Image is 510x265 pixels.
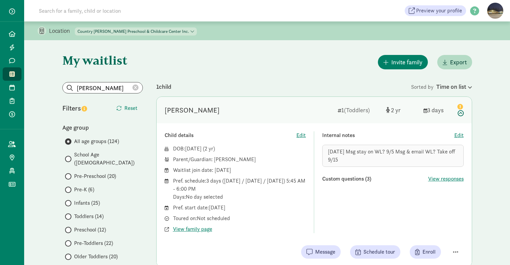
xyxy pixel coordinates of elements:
div: [object Object] [386,106,418,115]
span: [DATE] Msg stay on WL? 9/5 Msg & email WL? Take off 9/15 [328,148,455,163]
div: Waitlist join date: [DATE] [173,166,306,174]
div: Toured on: Not scheduled [173,214,306,222]
span: 2 [391,106,401,114]
iframe: Chat Widget [476,233,510,265]
div: Time on list [436,82,472,91]
span: Message [315,248,335,256]
button: Edit [454,131,464,139]
span: School Age ([DEMOGRAPHIC_DATA]) [74,151,143,167]
span: Preschool (12) [74,226,106,234]
span: Enroll [422,248,436,256]
div: 1 child [156,82,411,91]
span: Toddlers (14) [74,212,104,220]
div: DOB: ( ) [173,145,306,153]
div: Sorted by [411,82,472,91]
span: Pre-Toddlers (22) [74,239,113,247]
div: Jack Marriott [165,105,220,116]
div: Age group [62,123,143,132]
h1: My waitlist [62,54,143,67]
div: Child details [165,131,297,139]
div: Pref. schedule: 3 days ([DATE] / [DATE] / [DATE]) 5:45 AM - 6:00 PM Days: No day selected [173,177,306,201]
div: 1 [338,106,381,115]
button: Invite family [378,55,428,69]
div: Custom questions (3) [322,175,428,183]
button: Export [437,55,472,69]
span: 2 [205,145,213,152]
span: Pre-K (6) [74,186,94,194]
span: Schedule tour [363,248,395,256]
div: 3 days [423,106,450,115]
input: Search list... [63,82,143,93]
span: [DATE] [185,145,202,152]
span: Infants (25) [74,199,100,207]
button: Enroll [410,245,441,259]
span: Invite family [391,58,422,67]
span: Older Toddlers (20) [74,253,118,261]
span: All age groups (124) [74,137,119,145]
span: Export [450,58,467,67]
span: Pre-Preschool (20) [74,172,116,180]
button: Edit [296,131,306,139]
div: Internal notes [322,131,454,139]
button: View responses [428,175,464,183]
div: Filters [62,103,103,113]
p: Location [49,27,75,35]
button: Message [301,245,341,259]
button: View family page [173,225,212,233]
a: Preview your profile [405,5,466,16]
button: Reset [111,102,143,115]
span: Reset [124,104,137,112]
span: Preview your profile [416,7,462,15]
div: Pref. start date: [DATE] [173,204,306,212]
button: Schedule tour [350,245,400,259]
input: Search for a family, child or location [35,4,223,17]
span: (Toddlers) [344,106,370,114]
div: Parent/Guardian: [PERSON_NAME] [173,155,306,163]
